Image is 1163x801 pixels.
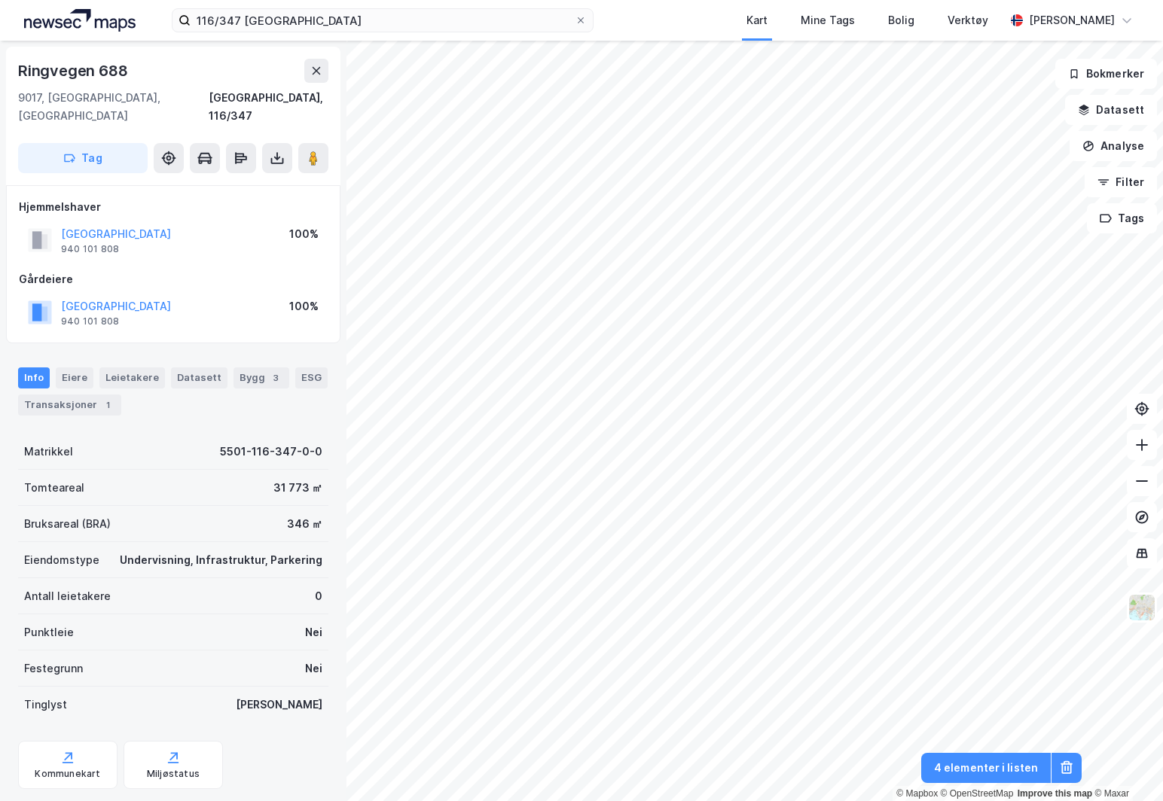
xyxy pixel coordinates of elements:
button: Datasett [1065,95,1157,125]
div: Ringvegen 688 [18,59,130,83]
div: 1 [100,397,115,413]
div: Nei [305,659,322,678]
div: Kontrollprogram for chat [1088,729,1163,801]
div: 5501-116-347-0-0 [220,443,322,461]
button: Filter [1085,167,1157,197]
div: Eiendomstype [24,551,99,569]
div: [PERSON_NAME] [1029,11,1115,29]
img: logo.a4113a55bc3d86da70a041830d287a7e.svg [24,9,136,32]
div: Info [18,367,50,388]
div: Datasett [171,367,227,388]
div: Festegrunn [24,659,83,678]
div: Eiere [56,367,93,388]
div: 940 101 808 [61,243,119,255]
div: Antall leietakere [24,587,111,605]
div: Bolig [888,11,914,29]
div: Tinglyst [24,696,67,714]
div: Gårdeiere [19,270,328,288]
div: 0 [315,587,322,605]
iframe: Chat Widget [1088,729,1163,801]
div: Verktøy [948,11,988,29]
div: Matrikkel [24,443,73,461]
button: Tags [1087,203,1157,233]
div: Transaksjoner [18,394,121,416]
div: [GEOGRAPHIC_DATA], 116/347 [209,89,328,125]
div: Kommunekart [35,768,100,780]
div: 940 101 808 [61,315,119,327]
div: Mine Tags [801,11,855,29]
a: OpenStreetMap [941,788,1014,799]
div: 100% [289,225,319,243]
div: 31 773 ㎡ [273,479,322,497]
div: 346 ㎡ [287,515,322,533]
div: Undervisning, Infrastruktur, Parkering [120,551,322,569]
div: Kart [746,11,768,29]
div: [PERSON_NAME] [236,696,322,714]
div: 100% [289,297,319,315]
div: Tomteareal [24,479,84,497]
img: Z [1128,593,1156,622]
button: Tag [18,143,148,173]
div: Hjemmelshaver [19,198,328,216]
button: Bokmerker [1055,59,1157,89]
div: 3 [268,370,283,385]
input: Søk på adresse, matrikkel, gårdeiere, leietakere eller personer [191,9,575,32]
div: Bygg [234,367,289,388]
a: Mapbox [896,788,938,799]
div: Punktleie [24,623,74,641]
button: Analyse [1070,131,1157,161]
div: ESG [295,367,328,388]
button: 4 elementer i listen [921,753,1051,783]
a: Improve this map [1018,788,1092,799]
div: Bruksareal (BRA) [24,515,111,533]
div: 9017, [GEOGRAPHIC_DATA], [GEOGRAPHIC_DATA] [18,89,209,125]
div: Nei [305,623,322,641]
div: Leietakere [99,367,165,388]
div: Miljøstatus [147,768,200,780]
